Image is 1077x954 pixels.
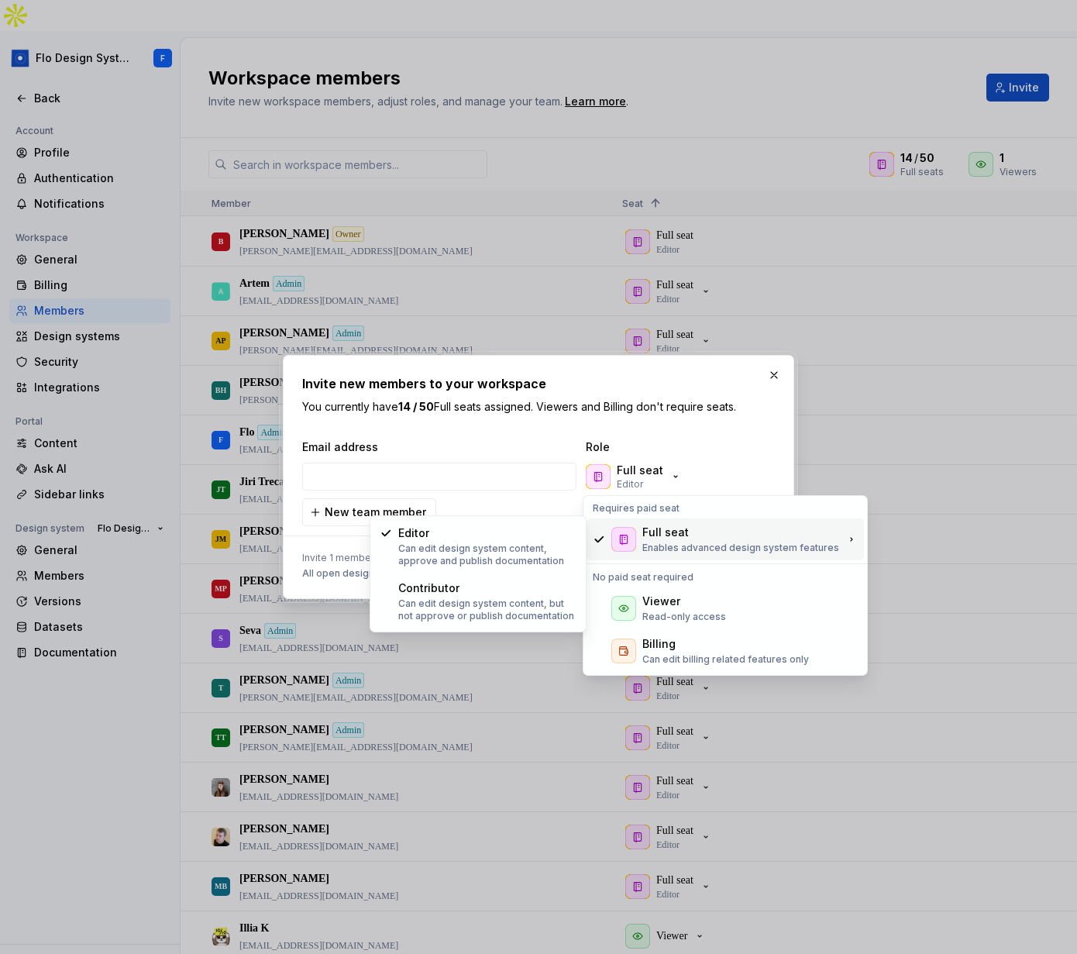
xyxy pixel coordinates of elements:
[302,439,580,455] span: Email address
[642,594,680,609] div: Viewer
[325,505,426,520] span: New team member
[302,374,775,393] h2: Invite new members to your workspace
[642,542,839,554] p: Enables advanced design system features
[398,598,576,622] p: Can edit design system content, but not approve or publish documentation
[302,567,477,580] span: All open design systems and projects
[642,525,689,540] div: Full seat
[586,439,741,455] span: Role
[583,461,688,492] button: Full seatEditor
[617,478,643,491] p: Editor
[398,525,429,541] div: Editor
[302,552,492,564] span: Invite 1 member to:
[642,653,809,666] p: Can edit billing related features only
[617,463,663,478] p: Full seat
[587,499,864,518] div: Requires paid seat
[587,568,864,587] div: No paid seat required
[302,399,775,415] p: You currently have Full seats assigned. Viewers and Billing don't require seats.
[398,580,459,596] div: Contributor
[642,611,726,623] p: Read-only access
[302,498,436,526] button: New team member
[642,636,676,652] div: Billing
[398,542,576,567] p: Can edit design system content, approve and publish documentation
[398,400,434,413] b: 14 / 50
